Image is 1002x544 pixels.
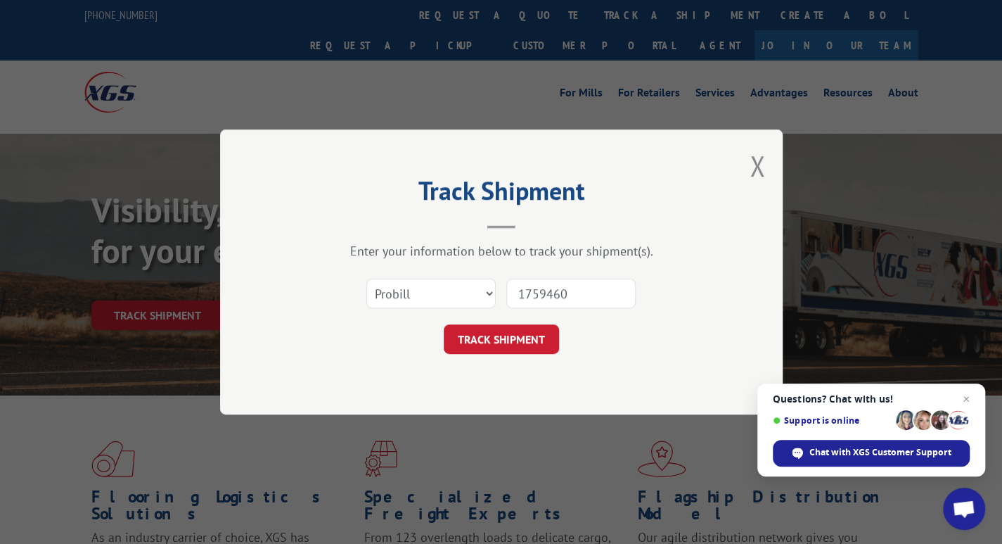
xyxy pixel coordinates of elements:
[773,440,970,467] div: Chat with XGS Customer Support
[750,147,765,184] button: Close modal
[290,243,712,259] div: Enter your information below to track your shipment(s).
[444,324,559,354] button: TRACK SHIPMENT
[958,391,975,407] span: Close chat
[290,181,712,208] h2: Track Shipment
[773,393,970,405] span: Questions? Chat with us!
[943,488,985,530] div: Open chat
[773,415,891,426] span: Support is online
[809,446,951,459] span: Chat with XGS Customer Support
[506,279,636,308] input: Number(s)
